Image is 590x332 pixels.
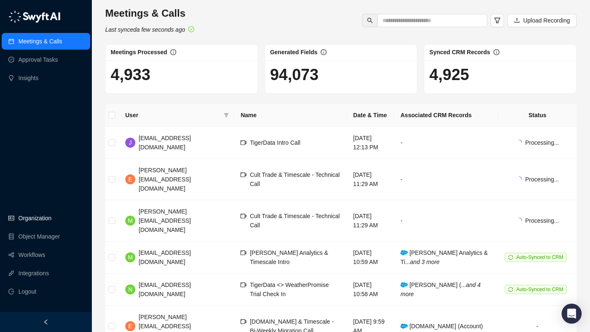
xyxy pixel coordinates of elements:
span: sync [508,255,513,260]
a: Workflows [18,246,45,263]
th: Name [234,104,346,127]
td: - [394,159,498,200]
span: N [128,285,132,294]
span: video-camera [241,140,246,146]
span: Synced CRM Records [429,49,490,55]
span: Logout [18,283,36,300]
span: Auto-Synced to CRM [516,287,563,292]
span: [PERSON_NAME][EMAIL_ADDRESS][DOMAIN_NAME] [139,167,191,192]
button: Upload Recording [507,14,577,27]
span: J [129,138,132,147]
span: loading [516,218,522,224]
span: [EMAIL_ADDRESS][DOMAIN_NAME] [139,135,191,151]
span: Upload Recording [523,16,570,25]
span: Auto-Synced to CRM [516,254,563,260]
span: [EMAIL_ADDRESS][DOMAIN_NAME] [139,282,191,297]
div: Open Intercom Messenger [562,304,582,324]
span: check-circle [188,26,194,32]
a: Organization [18,210,51,226]
span: Meetings Processed [111,49,167,55]
td: [DATE] 12:13 PM [347,127,394,159]
span: search [367,18,373,23]
span: info-circle [321,49,327,55]
span: M [128,216,133,225]
td: [DATE] 10:58 AM [347,274,394,306]
span: sync [508,287,513,292]
span: video-camera [241,319,246,324]
h1: 4,925 [429,65,571,84]
span: Cult Trade & Timescale - Technical Call [250,171,339,187]
span: E [128,322,132,331]
span: info-circle [494,49,499,55]
span: upload [514,18,520,23]
span: User [125,111,220,120]
td: - [394,200,498,241]
td: [DATE] 11:29 AM [347,200,394,241]
th: Status [498,104,577,127]
span: Processing... [525,217,559,224]
span: [PERSON_NAME] Analytics & Timescale Intro [250,249,328,265]
i: and 4 more [400,282,481,297]
a: Insights [18,70,38,86]
span: [PERSON_NAME] (... [400,282,481,297]
a: Approval Tasks [18,51,58,68]
td: [DATE] 11:29 AM [347,159,394,200]
a: Meetings & Calls [18,33,62,50]
span: TigerData <> WeatherPromise Trial Check In [250,282,329,297]
span: left [43,319,49,325]
th: Date & Time [347,104,394,127]
span: [DOMAIN_NAME] (Account) [400,323,483,329]
span: video-camera [241,250,246,256]
span: Generated Fields [270,49,318,55]
img: logo-05li4sbe.png [8,10,61,23]
span: video-camera [241,213,246,219]
span: video-camera [241,282,246,288]
h1: 94,073 [270,65,412,84]
span: E [128,175,132,184]
span: info-circle [170,49,176,55]
a: Object Manager [18,228,60,245]
span: [PERSON_NAME][EMAIL_ADDRESS][DOMAIN_NAME] [139,208,191,233]
i: and 3 more [410,259,440,265]
a: Integrations [18,265,49,282]
td: [DATE] 10:59 AM [347,241,394,274]
span: [EMAIL_ADDRESS][DOMAIN_NAME] [139,249,191,265]
span: loading [516,140,522,146]
span: Processing... [525,176,559,183]
span: TigerData Intro Call [250,139,300,146]
span: filter [224,113,229,118]
h1: 4,933 [111,65,253,84]
span: filter [494,17,501,24]
td: - [394,127,498,159]
span: filter [222,109,230,121]
span: M [128,253,133,262]
th: Associated CRM Records [394,104,498,127]
span: Cult Trade & Timescale - Technical Call [250,213,339,229]
span: logout [8,289,14,294]
i: Last synced a few seconds ago [105,26,185,33]
span: Processing... [525,139,559,146]
span: [PERSON_NAME] Analytics & Ti... [400,249,488,265]
span: video-camera [241,172,246,178]
h3: Meetings & Calls [105,7,194,20]
span: loading [516,176,522,182]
